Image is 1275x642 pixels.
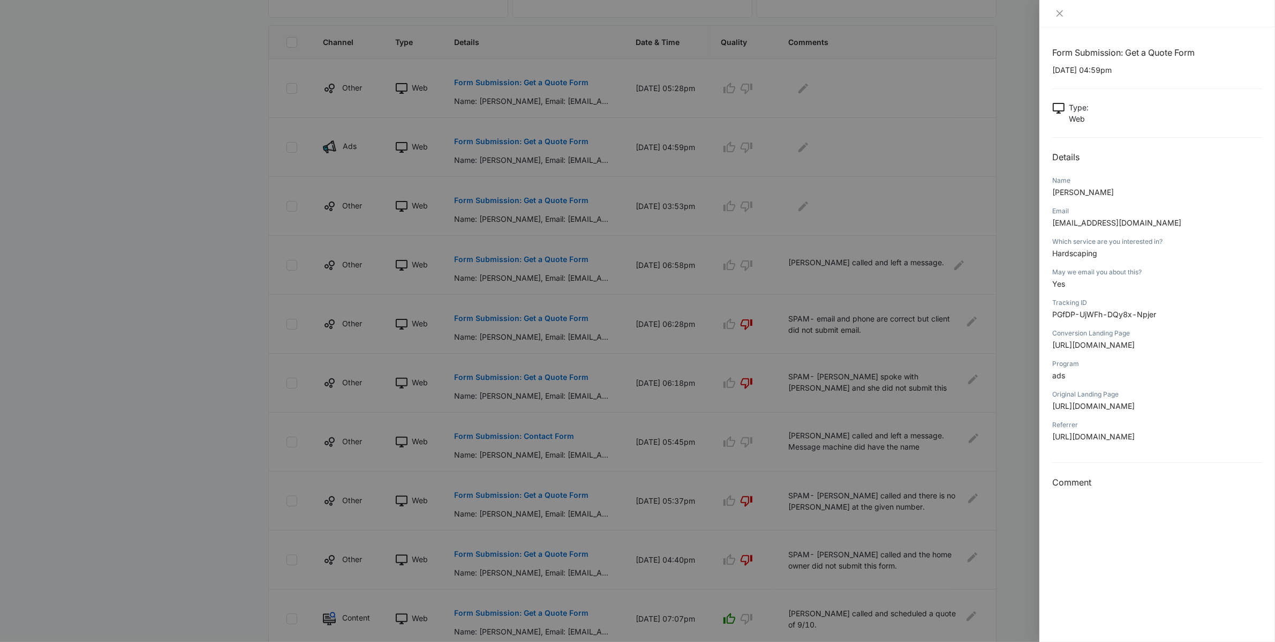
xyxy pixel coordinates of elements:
[1052,390,1262,399] div: Original Landing Page
[1052,329,1262,338] div: Conversion Landing Page
[1052,64,1262,76] p: [DATE] 04:59pm
[1052,218,1181,227] span: [EMAIL_ADDRESS][DOMAIN_NAME]
[1052,249,1097,258] span: Hardscaping
[1052,476,1262,489] h3: Comment
[1052,279,1065,288] span: Yes
[1052,188,1114,197] span: [PERSON_NAME]
[1069,113,1089,124] p: Web
[1052,298,1262,308] div: Tracking ID
[1052,371,1065,380] span: ads
[1052,340,1135,349] span: [URL][DOMAIN_NAME]
[1055,9,1064,18] span: close
[1052,432,1135,441] span: [URL][DOMAIN_NAME]
[1052,206,1262,216] div: Email
[1052,401,1135,410] span: [URL][DOMAIN_NAME]
[1052,237,1262,247] div: Which service are you interested in?
[1052,310,1156,319] span: PGfDP-UjWFh-DQy8x-Npjer
[1069,102,1089,113] p: Type :
[1052,359,1262,369] div: Program
[1052,46,1262,59] h1: Form Submission: Get a Quote Form
[1052,420,1262,430] div: Referrer
[1052,267,1262,277] div: May we email you about this?
[1052,9,1067,18] button: Close
[1052,151,1262,163] h2: Details
[1052,176,1262,185] div: Name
